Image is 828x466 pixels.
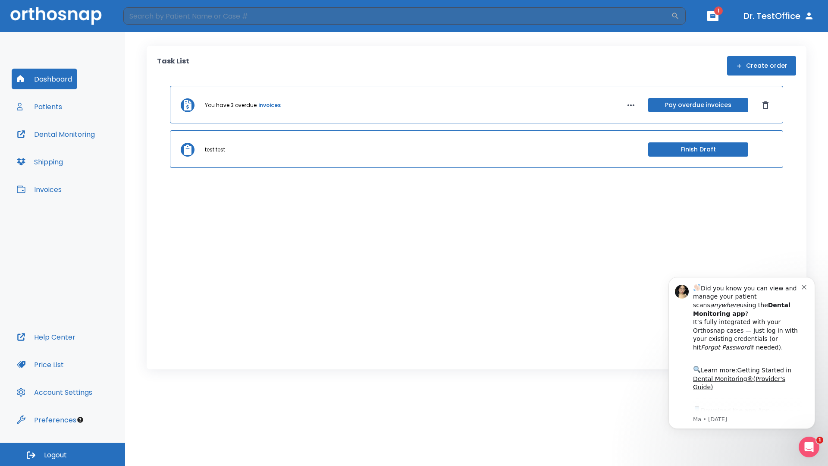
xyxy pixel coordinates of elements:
[157,56,189,76] p: Task List
[10,7,102,25] img: Orthosnap
[759,98,772,112] button: Dismiss
[44,450,67,460] span: Logout
[205,101,257,109] p: You have 3 overdue
[648,98,748,112] button: Pay overdue invoices
[205,146,225,154] p: test test
[12,124,100,145] button: Dental Monitoring
[12,354,69,375] button: Price List
[12,409,82,430] button: Preferences
[12,327,81,347] button: Help Center
[12,69,77,89] button: Dashboard
[12,179,67,200] button: Invoices
[12,151,68,172] button: Shipping
[740,8,818,24] button: Dr. TestOffice
[76,416,84,424] div: Tooltip anchor
[714,6,723,15] span: 1
[655,266,828,462] iframe: Intercom notifications message
[12,96,67,117] button: Patients
[258,101,281,109] a: invoices
[12,382,97,403] button: Account Settings
[816,437,823,444] span: 1
[123,7,671,25] input: Search by Patient Name or Case #
[799,437,819,457] iframe: Intercom live chat
[648,142,748,157] button: Finish Draft
[727,56,796,76] button: Create order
